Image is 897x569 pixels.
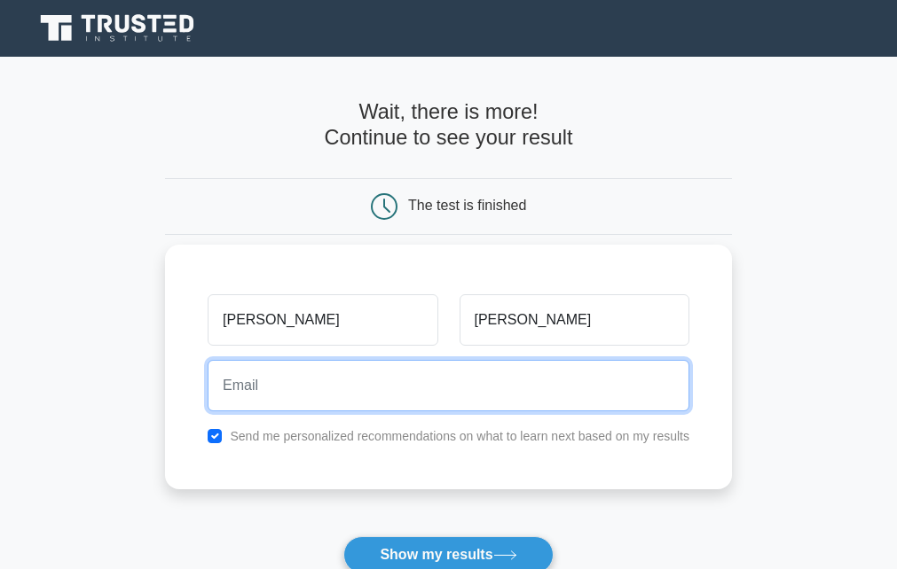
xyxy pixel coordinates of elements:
[460,294,689,346] input: Last name
[208,360,689,411] input: Email
[408,198,526,213] div: The test is finished
[208,294,437,346] input: First name
[165,99,732,149] h4: Wait, there is more! Continue to see your result
[230,429,689,443] label: Send me personalized recommendations on what to learn next based on my results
